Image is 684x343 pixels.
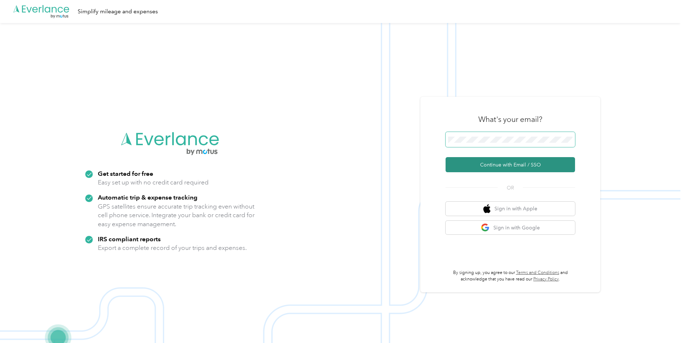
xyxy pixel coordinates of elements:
[481,223,490,232] img: google logo
[98,243,247,252] p: Export a complete record of your trips and expenses.
[446,270,575,282] p: By signing up, you agree to our and acknowledge that you have read our .
[78,7,158,16] div: Simplify mileage and expenses
[483,204,491,213] img: apple logo
[98,202,255,229] p: GPS satellites ensure accurate trip tracking even without cell phone service. Integrate your bank...
[446,157,575,172] button: Continue with Email / SSO
[533,276,559,282] a: Privacy Policy
[98,235,161,243] strong: IRS compliant reports
[98,178,209,187] p: Easy set up with no credit card required
[446,202,575,216] button: apple logoSign in with Apple
[446,221,575,235] button: google logoSign in with Google
[498,184,523,192] span: OR
[516,270,559,275] a: Terms and Conditions
[98,170,153,177] strong: Get started for free
[98,193,197,201] strong: Automatic trip & expense tracking
[478,114,542,124] h3: What's your email?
